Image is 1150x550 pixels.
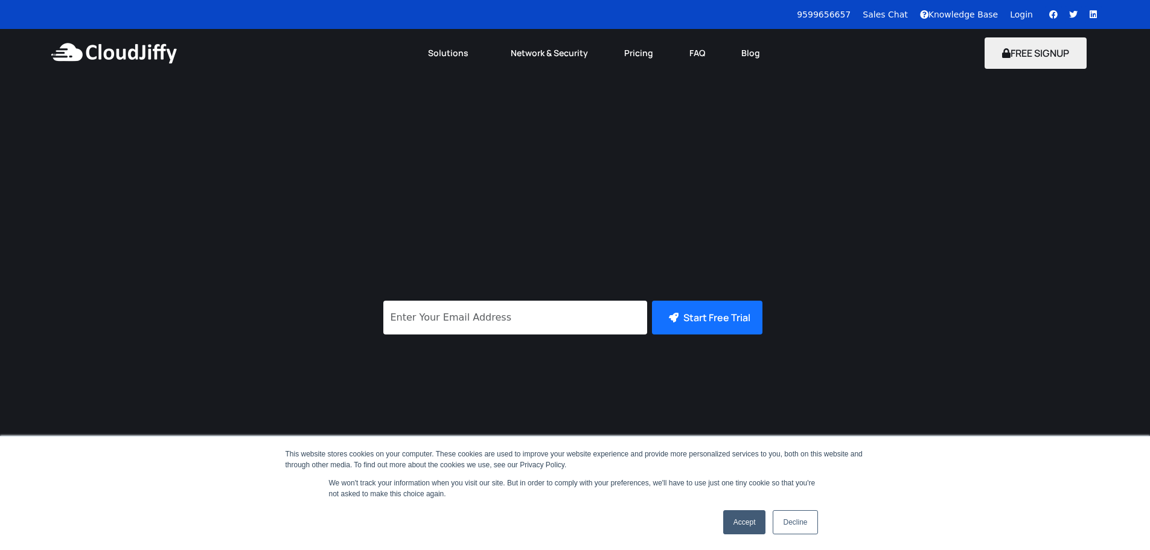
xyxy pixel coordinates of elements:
[606,40,671,66] a: Pricing
[671,40,723,66] a: FAQ
[286,449,865,470] div: This website stores cookies on your computer. These cookies are used to improve your website expe...
[1010,10,1033,19] a: Login
[920,10,998,19] a: Knowledge Base
[493,40,606,66] a: Network & Security
[985,37,1087,69] button: FREE SIGNUP
[797,10,851,19] a: 9599656657
[652,301,762,334] button: Start Free Trial
[723,40,778,66] a: Blog
[383,301,647,334] input: Enter Your Email Address
[410,40,493,66] a: Solutions
[723,510,766,534] a: Accept
[863,10,907,19] a: Sales Chat
[985,46,1087,60] a: FREE SIGNUP
[1099,502,1138,538] iframe: chat widget
[773,510,817,534] a: Decline
[329,478,822,499] p: We won't track your information when you visit our site. But in order to comply with your prefere...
